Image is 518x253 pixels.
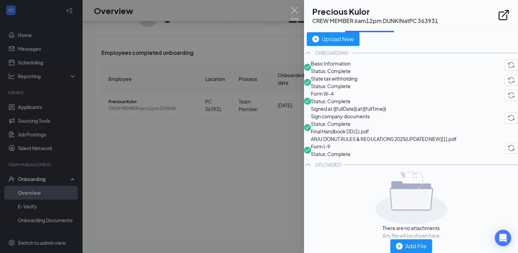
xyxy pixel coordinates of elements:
span: Any file will be shown here [382,232,440,239]
div: ONBOARDING [315,49,349,56]
span: ANJU DONUT RULES & REGULATIONS 2025(UPDATED NEW)[1].pdf [311,135,457,143]
span: Form I-9 [311,143,351,150]
span: Status: Complete [311,82,357,90]
span: Sign company documents [311,112,457,120]
span: Form W-4 [311,90,386,97]
svg: ChevronUp [304,49,312,57]
span: Status: Complete [311,67,351,75]
svg: ExternalLink [497,9,510,21]
button: Upload New [307,32,359,46]
div: Open Intercom Messenger [495,230,511,246]
svg: ChevronUp [304,160,312,169]
div: Add File [396,242,427,250]
span: Status: Complete [311,97,386,105]
span: Basic Information [311,60,351,67]
span: Signed at: {{fullDate}} at {{fullTime}} [311,105,386,112]
span: State tax withholding [311,75,357,82]
div: CREW MEMBER 6am12pm DUNKIN at PC 363931 [312,17,438,25]
div: UPLOADED [315,161,341,168]
button: Add File [390,239,432,253]
div: Upload New [312,35,354,43]
span: There are no attachments [382,224,440,232]
span: Status: Complete [311,120,457,128]
span: Final Handbook DD (1).pdf [311,128,457,135]
span: Status: Complete [311,150,351,158]
h1: Precious Kulor [312,5,438,17]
